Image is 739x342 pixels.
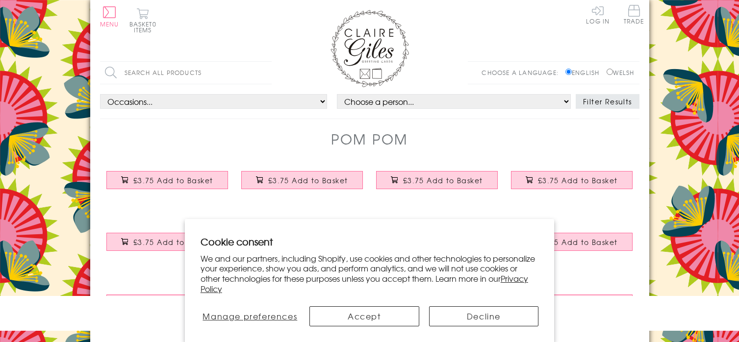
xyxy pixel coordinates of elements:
input: English [565,69,572,75]
span: £3.75 Add to Basket [538,175,618,185]
input: Search all products [100,62,272,84]
span: Menu [100,20,119,28]
button: £3.75 Add to Basket [106,294,228,313]
span: Trade [624,5,644,24]
a: Trade [624,5,644,26]
input: Search [262,62,272,84]
span: £3.75 Add to Basket [538,237,618,247]
button: £3.75 Add to Basket [241,171,363,189]
a: Everyday Card, Cat with Balloons, Purrr-fect Birthday, Embellished with pompoms £3.75 Add to Basket [100,164,235,206]
h2: Cookie consent [201,235,539,248]
a: Log In [586,5,610,24]
span: £3.75 Add to Basket [268,175,348,185]
a: Everyday Card, Trapical Leaves, Happy Birthday , Embellished with pompoms £3.75 Add to Basket [235,164,370,206]
a: Privacy Policy [201,272,528,294]
button: £3.75 Add to Basket [511,294,633,313]
label: Welsh [607,68,635,77]
span: 0 items [134,20,156,34]
label: English [565,68,604,77]
span: £3.75 Add to Basket [403,175,483,185]
button: Decline [429,306,539,326]
img: Claire Giles Greetings Cards [331,10,409,87]
span: £3.75 Add to Basket [133,237,213,247]
a: Birthday Card, Flowers, Granddaughter, Happy Birthday, Embellished with pompoms £3.75 Add to Basket [370,164,505,206]
button: £3.75 Add to Basket [106,171,228,189]
button: Manage preferences [201,306,300,326]
a: Sympathy Card, Sorry, Thinking of you, Embellished with pompoms £3.75 Add to Basket [100,225,235,268]
p: Choose a language: [482,68,563,77]
button: Basket0 items [129,8,156,33]
button: £3.75 Add to Basket [376,171,498,189]
button: Filter Results [576,94,639,109]
a: Wedding Card, Flowers, Congratulations, Embellished with colourful pompoms £3.75 Add to Basket [100,287,235,329]
a: Birthday Card, Dotty Circle, Happy Birthday, Nephew, Embellished with pompoms £3.75 Add to Basket [505,164,639,206]
span: £3.75 Add to Basket [133,175,213,185]
p: We and our partners, including Shopify, use cookies and other technologies to personalize your ex... [201,253,539,294]
button: £3.75 Add to Basket [511,233,633,251]
input: Welsh [607,69,613,75]
span: Manage preferences [203,310,297,322]
button: Accept [309,306,419,326]
button: £3.75 Add to Basket [106,233,228,251]
a: Exam Good Luck Card, Stars, Embellished with pompoms £3.75 Add to Basket [505,287,639,329]
h1: Pom Pom [331,129,408,149]
a: First Holy Communion Card, Pink Flowers, Embellished with pompoms £3.75 Add to Basket [505,225,639,268]
button: £3.75 Add to Basket [511,171,633,189]
button: Menu [100,6,119,27]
